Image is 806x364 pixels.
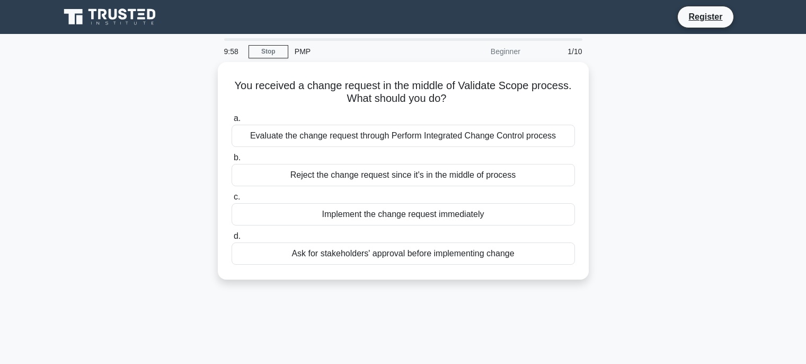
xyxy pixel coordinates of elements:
span: b. [234,153,241,162]
span: c. [234,192,240,201]
a: Register [682,10,729,23]
span: d. [234,231,241,240]
div: PMP [288,41,434,62]
div: Evaluate the change request through Perform Integrated Change Control process [232,125,575,147]
div: Ask for stakeholders' approval before implementing change [232,242,575,265]
span: a. [234,114,241,123]
div: Reject the change request since it's in the middle of process [232,164,575,186]
div: Implement the change request immediately [232,203,575,226]
div: Beginner [434,41,527,62]
h5: You received a change request in the middle of Validate Scope process. What should you do? [231,79,576,106]
div: 1/10 [527,41,589,62]
div: 9:58 [218,41,249,62]
a: Stop [249,45,288,58]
